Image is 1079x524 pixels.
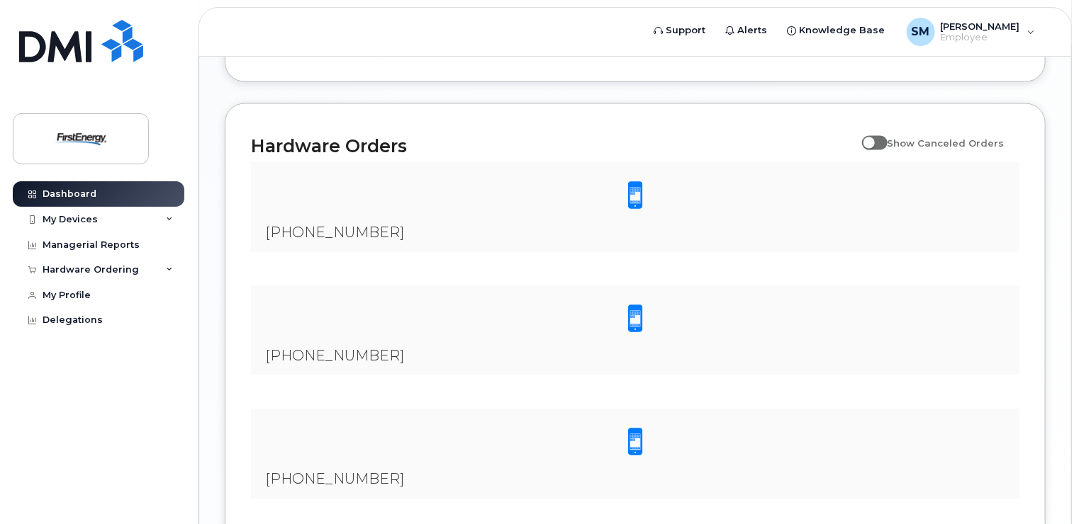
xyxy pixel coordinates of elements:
[644,16,716,45] a: Support
[1017,462,1068,513] iframe: Messenger Launcher
[251,135,855,156] h2: Hardware Orders
[265,224,404,241] span: [PHONE_NUMBER]
[778,16,895,45] a: Knowledge Base
[265,348,404,365] span: [PHONE_NUMBER]
[912,23,930,40] span: SM
[862,130,873,141] input: Show Canceled Orders
[888,137,1005,149] span: Show Canceled Orders
[265,471,404,488] span: [PHONE_NUMBER]
[897,18,1045,46] div: Stoudt, Michael L
[941,32,1020,43] span: Employee
[941,21,1020,32] span: [PERSON_NAME]
[738,23,768,38] span: Alerts
[666,23,706,38] span: Support
[716,16,778,45] a: Alerts
[800,23,885,38] span: Knowledge Base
